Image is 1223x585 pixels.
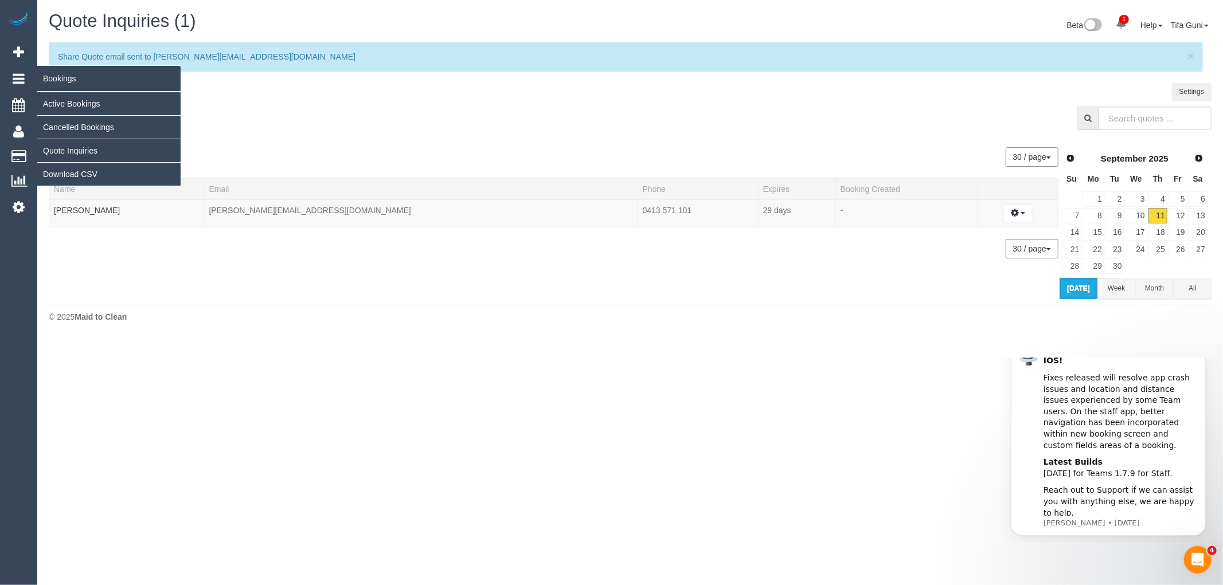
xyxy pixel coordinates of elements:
span: Tuesday [1110,174,1119,183]
th: Name [49,178,204,199]
button: Settings [1172,83,1212,101]
span: Monday [1088,174,1099,183]
span: Next [1194,154,1204,163]
span: 4 [1208,546,1217,555]
a: 8 [1083,208,1104,223]
a: 15 [1083,225,1104,240]
div: [DATE] for Teams 1.7.9 for Staff. [50,99,204,121]
input: Search quotes ... [1099,107,1212,130]
a: 25 [1148,242,1167,257]
a: 22 [1083,242,1104,257]
td: Booking Created [835,199,978,227]
a: Beta [1066,21,1102,30]
a: 26 [1169,242,1187,257]
div: Reach out to Support if we can assist you with anything else, we are happy to help. [50,127,204,161]
a: Tifa Guni [1171,21,1209,30]
a: 19 [1169,225,1187,240]
span: × [1187,49,1194,62]
button: 30 / page [1006,147,1058,167]
a: 17 [1125,225,1147,240]
a: 7 [1062,208,1081,223]
button: [DATE] [1060,278,1097,299]
nav: Pagination navigation [1006,147,1058,167]
a: Next [1191,150,1207,166]
span: Thursday [1153,174,1163,183]
nav: Pagination navigation [1006,239,1058,258]
strong: Maid to Clean [75,312,127,321]
a: 20 [1189,225,1208,240]
a: 13 [1189,208,1208,223]
a: [PERSON_NAME] [54,206,120,215]
span: September [1101,154,1147,163]
td: 11/10/2025 08:39 [758,199,835,227]
a: 21 [1062,242,1081,257]
button: Month [1136,278,1174,299]
span: Friday [1174,174,1182,183]
p: Message from Ellie, sent 2w ago [50,160,204,171]
a: 2 [1105,191,1124,207]
th: Expires [758,178,835,199]
td: Email [204,199,638,227]
button: Week [1097,278,1135,299]
a: 10 [1125,208,1147,223]
span: Sunday [1066,174,1077,183]
iframe: Intercom live chat [1184,546,1212,574]
b: Latest Builds [50,100,109,109]
a: 18 [1148,225,1167,240]
a: 28 [1062,258,1081,274]
a: 14 [1062,225,1081,240]
a: Help [1140,21,1163,30]
a: 23 [1105,242,1124,257]
a: 9 [1105,208,1124,223]
span: Bookings [37,65,181,92]
span: Quote Inquiries (1) [49,11,196,31]
div: Fixes released will resolve app crash issues and location and distance issues experienced by some... [50,15,204,93]
th: Phone [638,178,758,199]
span: 2025 [1149,154,1169,163]
a: 5 [1169,191,1187,207]
a: 27 [1189,242,1208,257]
a: 16 [1105,225,1124,240]
a: Quote Inquiries [37,139,181,162]
a: 4 [1148,191,1167,207]
button: All [1174,278,1212,299]
th: Email [204,178,638,199]
a: 11 [1148,208,1167,223]
td: Phone [638,199,758,227]
a: 1 [1110,11,1132,37]
iframe: Intercom notifications message [994,358,1223,543]
a: 3 [1125,191,1147,207]
a: Prev [1062,150,1079,166]
button: 30 / page [1006,239,1058,258]
p: Share Quote email sent to [PERSON_NAME][EMAIL_ADDRESS][DOMAIN_NAME] [58,51,1182,62]
img: Automaid Logo [7,11,30,28]
a: 12 [1169,208,1187,223]
a: 30 [1105,258,1124,274]
a: 29 [1083,258,1104,274]
ul: Bookings [37,92,181,186]
th: Booking Created [835,178,978,199]
img: New interface [1083,18,1102,33]
div: © 2025 [49,311,1212,323]
a: Active Bookings [37,92,181,115]
span: Saturday [1193,174,1203,183]
span: 1 [1119,15,1129,24]
a: 6 [1189,191,1208,207]
span: Wednesday [1130,174,1142,183]
a: 24 [1125,242,1147,257]
a: 1 [1083,191,1104,207]
span: - [841,206,843,215]
button: Close [1187,50,1194,62]
a: Download CSV [37,163,181,186]
span: Prev [1066,154,1075,163]
a: Cancelled Bookings [37,116,181,139]
td: Name [49,199,204,227]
